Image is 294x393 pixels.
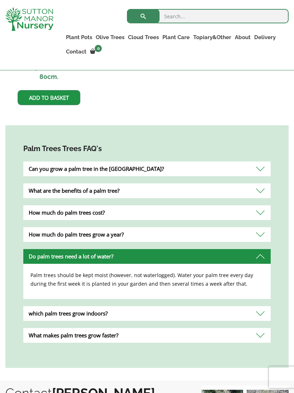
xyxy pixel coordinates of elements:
[191,32,233,42] a: Topiary&Other
[64,32,94,42] a: Plant Pots
[23,143,271,154] h4: Palm Trees Trees FAQ's
[23,328,271,343] div: What makes palm trees grow faster?
[23,249,271,264] div: Do palm trees need a lot of water?
[23,162,271,176] div: Can you grow a palm tree in the [GEOGRAPHIC_DATA]?
[23,227,271,242] div: How much do palm trees grow a year?
[5,7,53,31] img: logo
[23,205,271,220] div: How much do palm trees cost?
[127,9,289,23] input: Search...
[233,32,252,42] a: About
[126,32,161,42] a: Cloud Trees
[23,306,271,321] div: which palm trees grow indoors?
[95,45,102,52] span: 0
[64,47,88,57] a: Contact
[23,183,271,198] div: What are the benefits of a palm tree?
[18,90,80,105] a: Add to basket: “Trachycarpus Fortunei (Chusan palm) TRUNK 60-80cm.”
[30,272,253,287] span: Palm trees should be kept moist (however, not waterlogged). Water your palm tree every day during...
[94,32,126,42] a: Olive Trees
[161,32,191,42] a: Plant Care
[252,32,278,42] a: Delivery
[88,47,104,57] a: 0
